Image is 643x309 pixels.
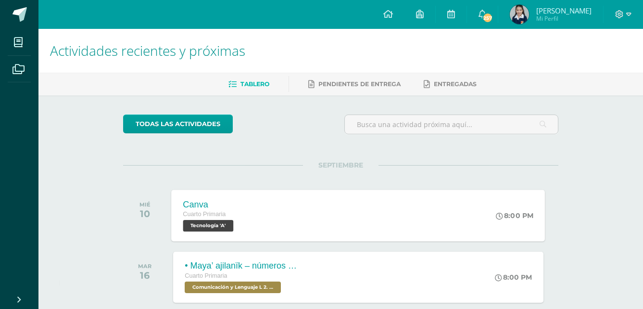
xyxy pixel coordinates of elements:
img: 38ac7aae7eff3270f45ac98a509e50ca.png [510,5,529,24]
span: Mi Perfil [536,14,592,23]
a: todas las Actividades [123,115,233,133]
a: Pendientes de entrega [308,77,401,92]
div: MIÉ [139,201,151,208]
a: Tablero [228,77,269,92]
span: Pendientes de entrega [318,80,401,88]
a: Entregadas [424,77,477,92]
div: Canva [183,199,236,209]
span: Cuarto Primaria [183,211,226,218]
span: Tecnología 'A' [183,220,234,232]
input: Busca una actividad próxima aquí... [345,115,558,134]
span: SEPTIEMBRE [303,161,378,169]
div: 8:00 PM [495,273,532,282]
span: Actividades recientes y próximas [50,41,245,60]
span: Tablero [240,80,269,88]
div: MAR [138,263,151,270]
div: 8:00 PM [496,211,534,220]
span: 257 [482,13,493,23]
div: • Maya’ ajilanïk – números mayas. [185,261,300,271]
span: Entregadas [434,80,477,88]
span: [PERSON_NAME] [536,6,592,15]
div: 10 [139,208,151,219]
